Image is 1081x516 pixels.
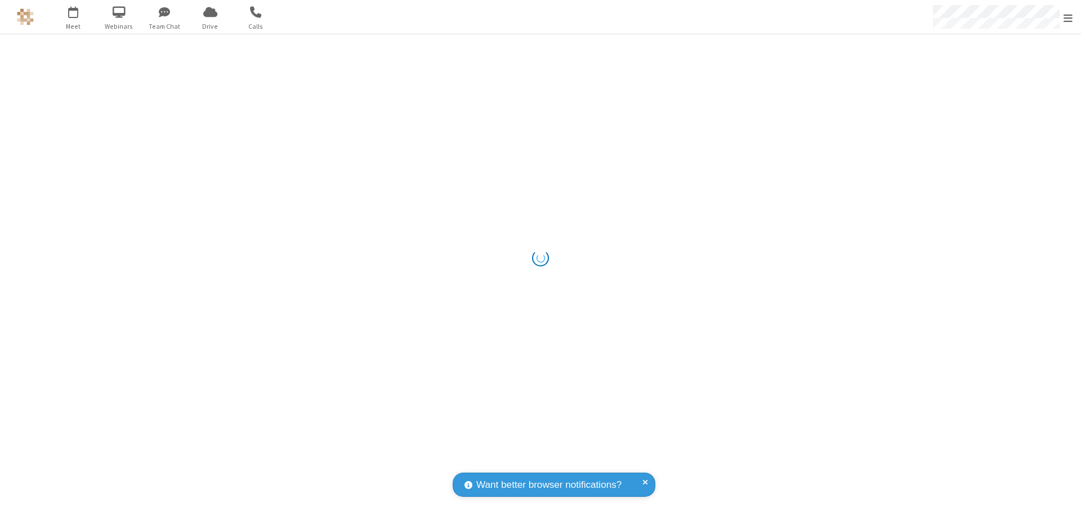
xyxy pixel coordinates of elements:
[98,21,140,32] span: Webinars
[52,21,95,32] span: Meet
[144,21,186,32] span: Team Chat
[235,21,277,32] span: Calls
[476,478,622,492] span: Want better browser notifications?
[189,21,231,32] span: Drive
[17,8,34,25] img: QA Selenium DO NOT DELETE OR CHANGE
